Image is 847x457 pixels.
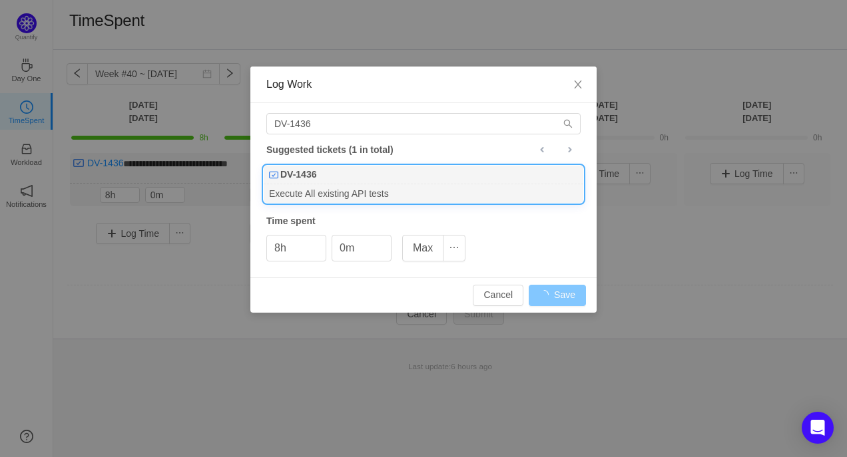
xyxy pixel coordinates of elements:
[269,170,278,180] img: 10300
[473,285,523,306] button: Cancel
[280,168,316,182] b: DV-1436
[264,184,583,202] div: Execute All existing API tests
[563,119,573,128] i: icon: search
[266,77,581,92] div: Log Work
[573,79,583,90] i: icon: close
[559,67,597,104] button: Close
[266,214,581,228] div: Time spent
[443,235,465,261] button: icon: ellipsis
[266,113,581,134] input: Search
[802,412,834,444] div: Open Intercom Messenger
[266,141,581,158] div: Suggested tickets (1 in total)
[402,235,443,261] button: Max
